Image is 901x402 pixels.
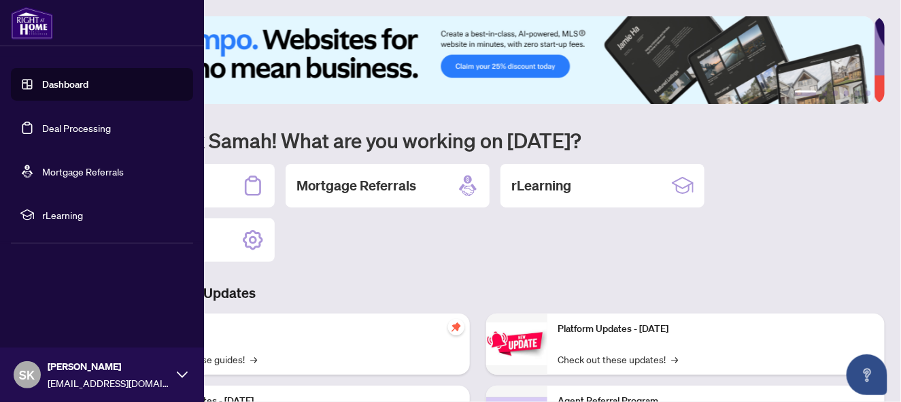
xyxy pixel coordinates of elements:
span: rLearning [42,207,184,222]
span: pushpin [448,319,464,335]
a: Mortgage Referrals [42,165,124,178]
button: 3 [833,90,838,96]
a: Dashboard [42,78,88,90]
p: Self-Help [143,322,459,337]
span: [EMAIL_ADDRESS][DOMAIN_NAME] [48,375,170,390]
button: 2 [822,90,828,96]
button: 1 [795,90,817,96]
span: → [672,352,679,367]
img: Slide 0 [71,16,874,104]
a: Deal Processing [42,122,111,134]
button: 6 [866,90,871,96]
img: logo [11,7,53,39]
h2: rLearning [511,176,571,195]
h2: Mortgage Referrals [296,176,416,195]
button: Open asap [847,354,887,395]
button: 5 [855,90,860,96]
h1: Welcome back Samah! What are you working on [DATE]? [71,127,885,153]
span: SK [20,365,35,384]
a: Check out these updates!→ [558,352,679,367]
p: Platform Updates - [DATE] [558,322,874,337]
h3: Brokerage & Industry Updates [71,284,885,303]
img: Platform Updates - June 23, 2025 [486,322,547,365]
span: [PERSON_NAME] [48,359,170,374]
button: 4 [844,90,849,96]
span: → [250,352,257,367]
